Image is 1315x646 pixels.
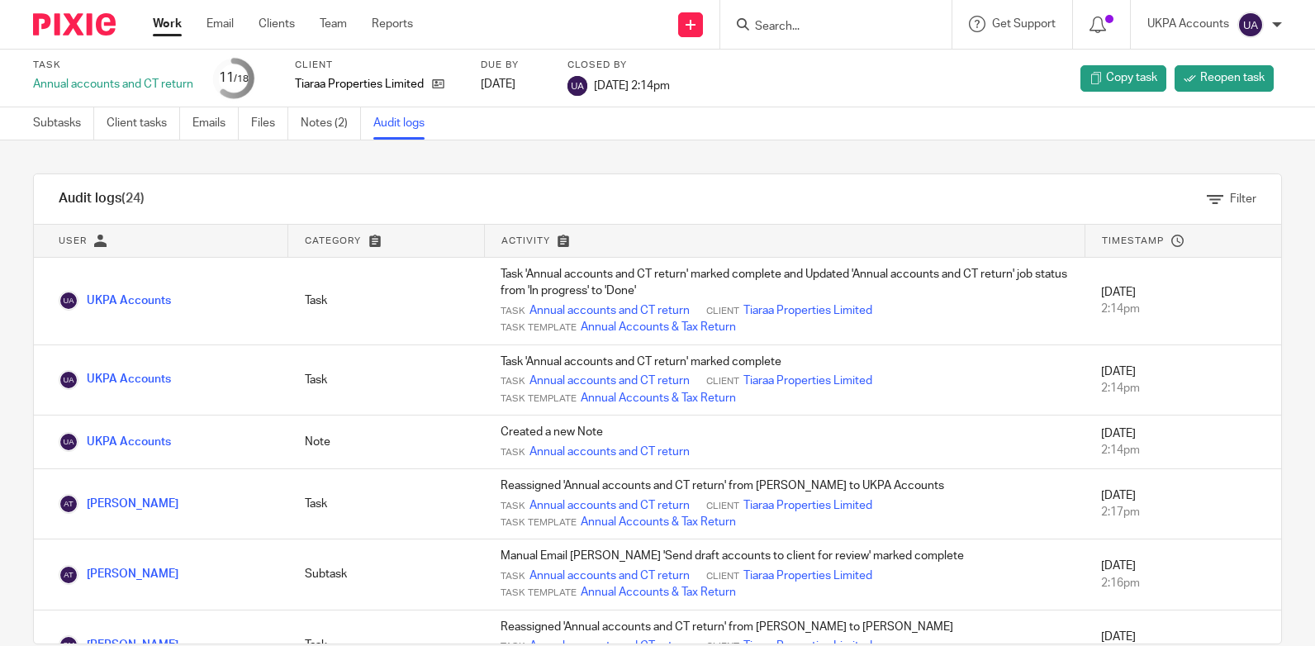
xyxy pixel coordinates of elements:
[753,20,902,35] input: Search
[484,258,1085,345] td: Task 'Annual accounts and CT return' marked complete and Updated 'Annual accounts and CT return' ...
[743,497,872,514] a: Tiaraa Properties Limited
[153,16,182,32] a: Work
[288,258,485,345] td: Task
[288,344,485,415] td: Task
[567,59,670,72] label: Closed by
[295,76,424,93] p: Tiaraa Properties Limited
[743,302,872,319] a: Tiaraa Properties Limited
[1147,16,1229,32] p: UKPA Accounts
[743,568,872,584] a: Tiaraa Properties Limited
[481,76,547,93] div: [DATE]
[33,13,116,36] img: Pixie
[1102,236,1164,245] span: Timestamp
[1101,442,1265,458] div: 2:14pm
[59,565,78,585] img: Aayusha Tamang
[484,344,1085,415] td: Task 'Annual accounts and CT return' marked complete
[1085,539,1281,610] td: [DATE]
[501,516,577,530] span: Task Template
[501,305,525,318] span: Task
[501,236,550,245] span: Activity
[581,319,736,335] a: Annual Accounts & Tax Return
[1106,69,1157,86] span: Copy task
[501,392,577,406] span: Task Template
[501,375,525,388] span: Task
[301,107,361,140] a: Notes (2)
[59,291,78,311] img: UKPA Accounts
[1237,12,1264,38] img: svg%3E
[107,107,180,140] a: Client tasks
[1085,258,1281,345] td: [DATE]
[567,76,587,96] img: svg%3E
[305,236,361,245] span: Category
[529,444,690,460] a: Annual accounts and CT return
[529,302,690,319] a: Annual accounts and CT return
[251,107,288,140] a: Files
[581,390,736,406] a: Annual Accounts & Tax Return
[288,416,485,469] td: Note
[207,16,234,32] a: Email
[706,305,739,318] span: Client
[59,436,171,448] a: UKPA Accounts
[1085,344,1281,415] td: [DATE]
[33,76,193,93] div: Annual accounts and CT return
[529,568,690,584] a: Annual accounts and CT return
[234,74,249,83] small: /18
[59,295,171,306] a: UKPA Accounts
[288,539,485,610] td: Subtask
[501,446,525,459] span: Task
[1085,416,1281,469] td: [DATE]
[59,370,78,390] img: UKPA Accounts
[484,469,1085,539] td: Reassigned 'Annual accounts and CT return' from [PERSON_NAME] to UKPA Accounts
[219,69,249,88] div: 11
[59,568,178,580] a: [PERSON_NAME]
[33,59,193,72] label: Task
[1101,575,1265,591] div: 2:16pm
[1101,301,1265,317] div: 2:14pm
[1175,65,1274,92] a: Reopen task
[59,236,87,245] span: User
[59,432,78,452] img: UKPA Accounts
[259,16,295,32] a: Clients
[1230,193,1256,205] span: Filter
[743,373,872,389] a: Tiaraa Properties Limited
[295,59,460,72] label: Client
[481,59,547,72] label: Due by
[529,373,690,389] a: Annual accounts and CT return
[706,570,739,583] span: Client
[484,416,1085,469] td: Created a new Note
[594,79,670,91] span: [DATE] 2:14pm
[581,514,736,530] a: Annual Accounts & Tax Return
[373,107,437,140] a: Audit logs
[484,539,1085,610] td: Manual Email [PERSON_NAME] 'Send draft accounts to client for review' marked complete
[992,18,1056,30] span: Get Support
[706,500,739,513] span: Client
[581,584,736,601] a: Annual Accounts & Tax Return
[1101,504,1265,520] div: 2:17pm
[1080,65,1166,92] a: Copy task
[59,498,178,510] a: [PERSON_NAME]
[320,16,347,32] a: Team
[501,500,525,513] span: Task
[501,587,577,600] span: Task Template
[33,107,94,140] a: Subtasks
[501,570,525,583] span: Task
[529,497,690,514] a: Annual accounts and CT return
[1200,69,1265,86] span: Reopen task
[1085,469,1281,539] td: [DATE]
[706,375,739,388] span: Client
[372,16,413,32] a: Reports
[59,373,171,385] a: UKPA Accounts
[192,107,239,140] a: Emails
[59,494,78,514] img: Aayusha Tamang
[1101,380,1265,397] div: 2:14pm
[288,469,485,539] td: Task
[501,321,577,335] span: Task Template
